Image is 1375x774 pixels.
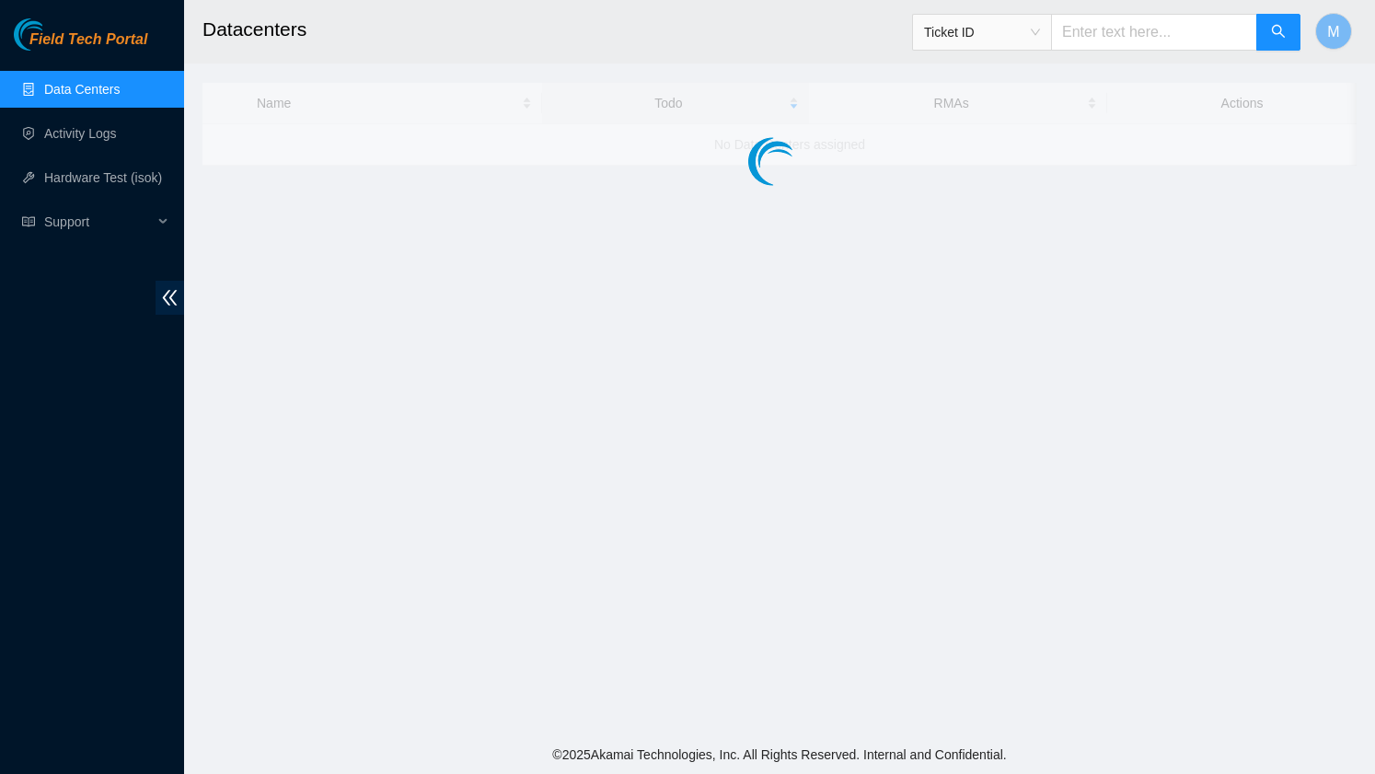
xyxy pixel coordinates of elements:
span: Field Tech Portal [29,31,147,49]
a: Akamai TechnologiesField Tech Portal [14,33,147,57]
a: Data Centers [44,82,120,97]
span: Ticket ID [924,18,1040,46]
footer: © 2025 Akamai Technologies, Inc. All Rights Reserved. Internal and Confidential. [184,735,1375,774]
span: Support [44,203,153,240]
span: double-left [156,281,184,315]
button: search [1256,14,1300,51]
span: search [1271,24,1286,41]
input: Enter text here... [1051,14,1257,51]
span: M [1327,20,1339,43]
img: Akamai Technologies [14,18,93,51]
a: Activity Logs [44,126,117,141]
button: M [1315,13,1352,50]
a: Hardware Test (isok) [44,170,162,185]
span: read [22,215,35,228]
